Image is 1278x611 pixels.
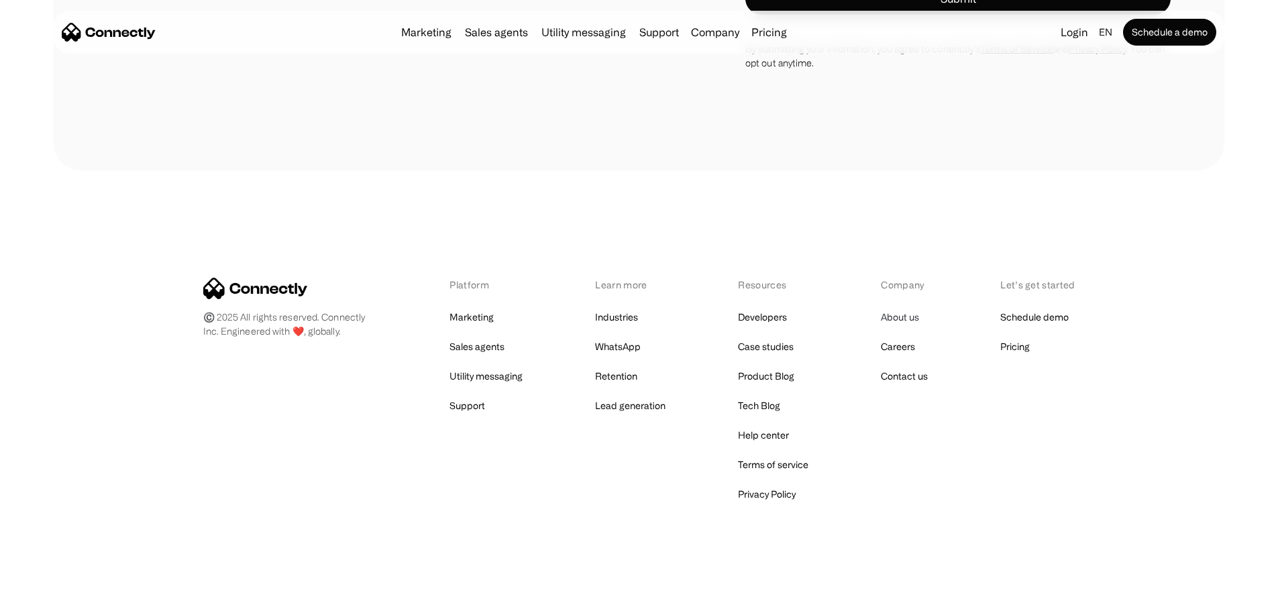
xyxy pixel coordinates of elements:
[881,367,928,386] a: Contact us
[595,367,637,386] a: Retention
[27,588,81,606] ul: Language list
[449,367,523,386] a: Utility messaging
[1123,19,1216,46] a: Schedule a demo
[595,278,665,292] div: Learn more
[1000,337,1030,356] a: Pricing
[738,426,789,445] a: Help center
[691,23,739,42] div: Company
[738,485,796,504] a: Privacy Policy
[449,337,504,356] a: Sales agents
[746,27,792,38] a: Pricing
[738,337,794,356] a: Case studies
[536,27,631,38] a: Utility messaging
[449,278,523,292] div: Platform
[396,27,457,38] a: Marketing
[738,367,794,386] a: Product Blog
[738,396,780,415] a: Tech Blog
[881,278,928,292] div: Company
[1055,23,1094,42] a: Login
[881,337,915,356] a: Careers
[595,337,641,356] a: WhatsApp
[881,308,919,327] a: About us
[738,455,808,474] a: Terms of service
[449,308,494,327] a: Marketing
[745,42,1171,70] div: By submitting your infomation, you agree to conenctly’s and . You can opt out anytime.
[460,27,533,38] a: Sales agents
[738,278,808,292] div: Resources
[13,586,81,606] aside: Language selected: English
[595,396,665,415] a: Lead generation
[1000,308,1069,327] a: Schedule demo
[634,27,684,38] a: Support
[595,308,638,327] a: Industries
[449,396,485,415] a: Support
[738,308,787,327] a: Developers
[62,22,156,42] a: home
[1099,23,1112,42] div: en
[1094,23,1120,42] div: en
[687,23,743,42] div: Company
[1000,278,1075,292] div: Let’s get started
